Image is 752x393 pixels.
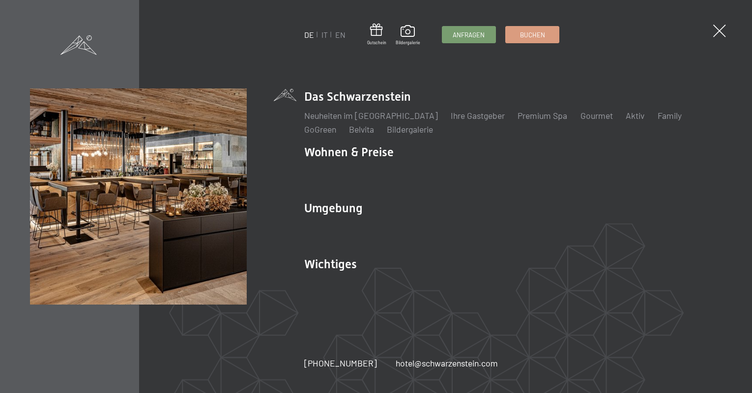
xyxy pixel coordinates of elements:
[367,24,386,46] a: Gutschein
[396,357,498,369] a: hotel@schwarzenstein.com
[396,40,420,46] span: Bildergalerie
[335,30,346,39] a: EN
[442,27,495,43] a: Anfragen
[626,110,644,121] a: Aktiv
[304,110,438,121] a: Neuheiten im [GEOGRAPHIC_DATA]
[304,124,336,135] a: GoGreen
[30,88,247,305] img: Wellnesshotel Südtirol SCHWARZENSTEIN - Wellnessurlaub in den Alpen, Wandern und Wellness
[349,124,374,135] a: Belvita
[304,30,314,39] a: DE
[451,110,505,121] a: Ihre Gastgeber
[367,40,386,46] span: Gutschein
[321,30,328,39] a: IT
[304,358,377,368] span: [PHONE_NUMBER]
[658,110,682,121] a: Family
[506,27,559,43] a: Buchen
[396,25,420,46] a: Bildergalerie
[580,110,613,121] a: Gourmet
[304,357,377,369] a: [PHONE_NUMBER]
[387,124,433,135] a: Bildergalerie
[453,30,485,39] span: Anfragen
[520,30,545,39] span: Buchen
[518,110,567,121] a: Premium Spa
